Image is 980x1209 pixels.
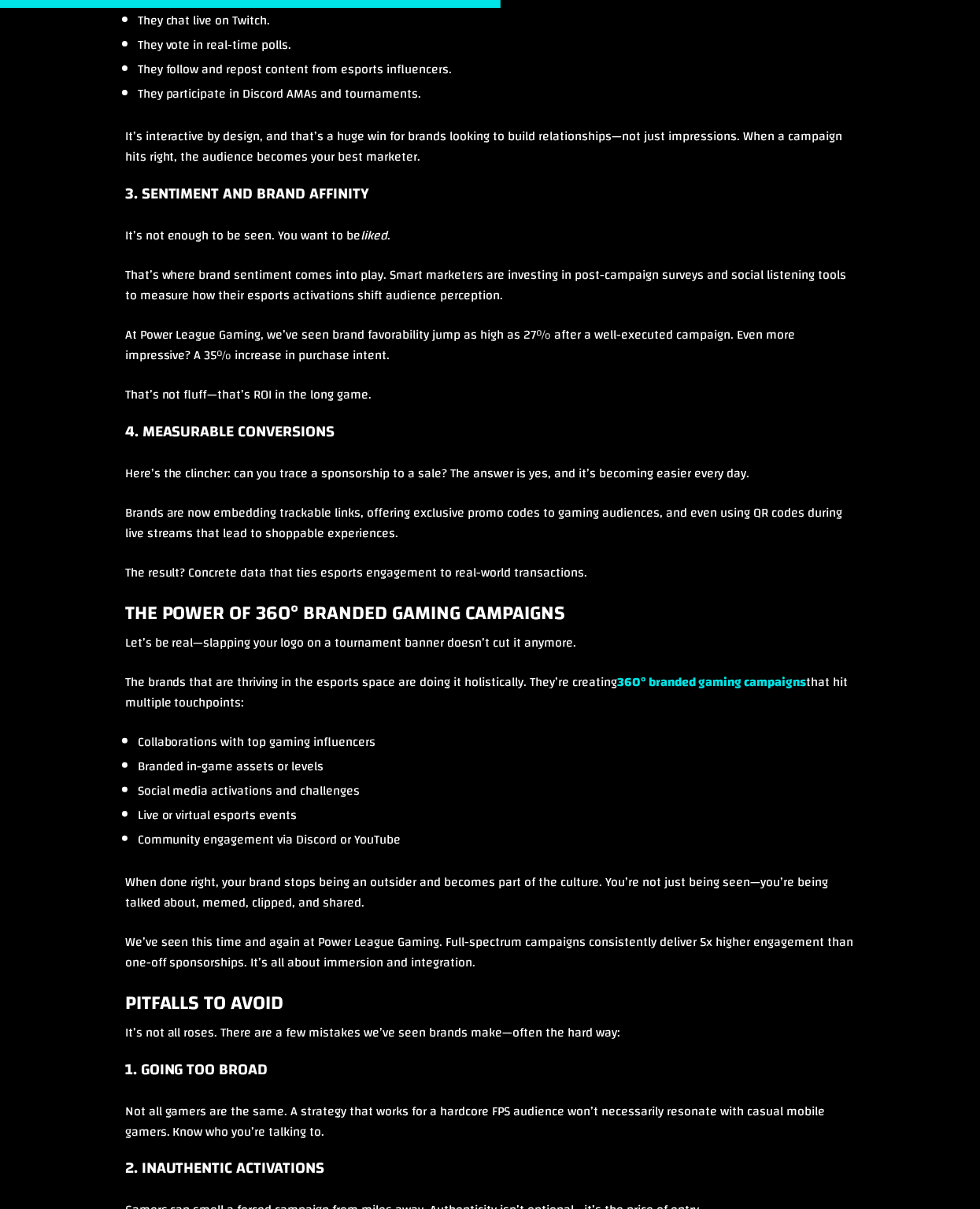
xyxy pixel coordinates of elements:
[125,325,856,384] p: At Power League Gaming, we’ve seen brand favorability jump as high as 27% after a well-executed c...
[125,562,856,602] p: The result? Concrete data that ties esports engagement to real-world transactions.
[138,83,856,104] li: They participate in Discord AMAs and tournaments.
[618,670,807,694] a: 360° branded gaming campaigns
[125,424,856,463] h3: 4. Measurable Conversions
[138,59,856,80] li: They follow and repost content from esports influencers.
[125,463,856,503] p: Here’s the clincher: can you trace a sponsorship to a sale? The answer is yes, and it’s becoming ...
[125,265,856,325] p: That’s where brand sentiment comes into play. Smart marketers are investing in post-campaign surv...
[138,805,856,825] li: Live or virtual esports events
[125,186,856,225] h3: 3. Sentiment and Brand Affinity
[138,35,856,55] li: They vote in real-time polls.
[125,225,856,265] p: It’s not enough to be seen. You want to be .
[138,756,856,777] li: Branded in-game assets or levels
[125,872,856,932] p: When done right, your brand stops being an outsider and becomes part of the culture. You’re not j...
[138,732,856,752] li: Collaborations with top gaming influencers
[138,10,856,31] li: They chat live on Twitch.
[125,932,856,992] p: We’ve seen this time and again at Power League Gaming. Full-spectrum campaigns consistently deliv...
[125,602,856,632] h2: The Power of 360° Branded Gaming Campaigns
[361,224,388,247] em: liked
[125,632,856,672] p: Let’s be real—slapping your logo on a tournament banner doesn’t cut it anymore.
[125,1062,856,1101] h3: 1. Going Too Broad
[125,1022,856,1062] p: It’s not all roses. There are a few mistakes we’ve seen brands make—often the hard way:
[125,992,856,1022] h2: Pitfalls to Avoid
[125,1161,856,1200] h3: 2. Inauthentic Activations
[901,1133,980,1209] iframe: Chat Widget
[125,672,856,732] p: The brands that are thriving in the esports space are doing it holistically. They’re creating tha...
[125,1101,856,1161] p: Not all gamers are the same. A strategy that works for a hardcore FPS audience won’t necessarily ...
[125,126,856,186] p: It’s interactive by design, and that’s a huge win for brands looking to build relationships—not j...
[138,781,856,801] li: Social media activations and challenges
[125,384,856,424] p: That’s not fluff—that’s ROI in the long game.
[138,829,856,850] li: Community engagement via Discord or YouTube
[125,503,856,562] p: Brands are now embedding trackable links, offering exclusive promo codes to gaming audiences, and...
